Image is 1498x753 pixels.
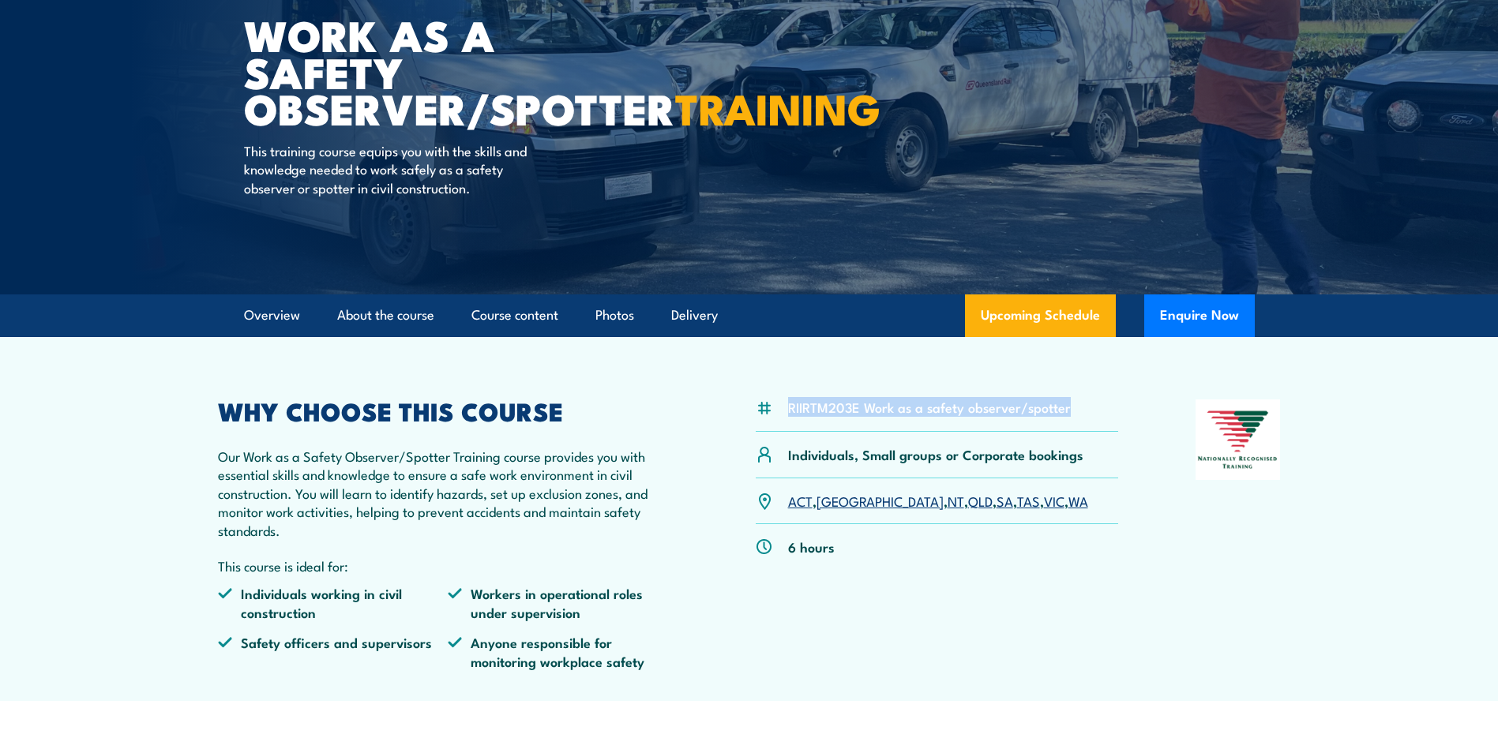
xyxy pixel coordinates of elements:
a: Upcoming Schedule [965,294,1116,337]
p: Individuals, Small groups or Corporate bookings [788,445,1083,463]
p: , , , , , , , [788,492,1088,510]
a: Course content [471,294,558,336]
a: About the course [337,294,434,336]
button: Enquire Now [1144,294,1255,337]
p: This training course equips you with the skills and knowledge needed to work safely as a safety o... [244,141,532,197]
h2: WHY CHOOSE THIS COURSE [218,399,679,421]
li: RIIRTM203E Work as a safety observer/spotter [788,398,1071,416]
li: Safety officers and supervisors [218,633,449,670]
li: Workers in operational roles under supervision [448,584,678,621]
img: Nationally Recognised Training logo. [1196,399,1281,480]
a: Overview [244,294,300,336]
h1: Work as a Safety Observer/Spotter [244,16,634,126]
strong: TRAINING [675,74,880,140]
li: Anyone responsible for monitoring workplace safety [448,633,678,670]
a: NT [948,491,964,510]
a: Photos [595,294,634,336]
a: Delivery [671,294,718,336]
a: ACT [788,491,813,510]
p: 6 hours [788,538,835,556]
a: VIC [1044,491,1064,510]
p: Our Work as a Safety Observer/Spotter Training course provides you with essential skills and know... [218,447,679,539]
a: QLD [968,491,993,510]
a: WA [1068,491,1088,510]
li: Individuals working in civil construction [218,584,449,621]
p: This course is ideal for: [218,556,679,575]
a: SA [997,491,1013,510]
a: TAS [1017,491,1040,510]
a: [GEOGRAPHIC_DATA] [817,491,944,510]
